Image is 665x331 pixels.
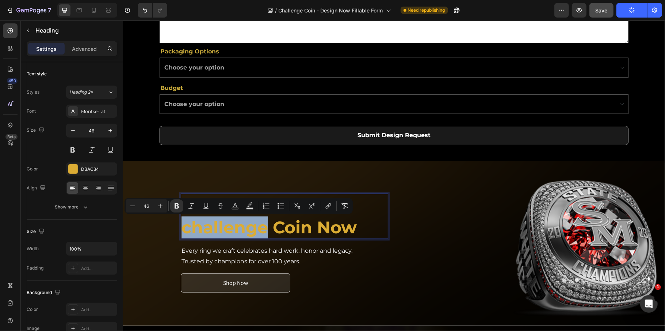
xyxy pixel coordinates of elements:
div: Size [27,125,46,135]
span: 1 [655,284,661,290]
div: Add... [81,306,115,313]
div: Undo/Redo [138,3,167,18]
span: / [275,7,277,14]
button: Save [589,3,614,18]
div: Add... [81,265,115,272]
div: Size [27,227,46,237]
div: Align [27,183,47,193]
div: Color [27,166,38,172]
div: Padding [27,265,43,271]
div: Width [27,245,39,252]
img: gempages_494420152121558133-47b3a13a-f3e6-456d-ba18-ed89a4983a75.png [390,150,536,296]
span: Challenge Coin - Design Now Fillable Form [279,7,383,14]
span: Save [596,7,608,14]
div: Color [27,306,38,313]
strong: Submit Design Request [234,110,307,120]
h2: Rich Text Editor. Editing area: main [58,173,265,219]
button: Show more [27,200,117,214]
div: Background [27,288,62,298]
button: 7 [3,3,54,18]
div: Styles [27,89,39,95]
div: Font [27,108,36,114]
div: Show more [55,203,89,211]
span: Need republishing [408,7,445,14]
p: Settings [36,45,57,53]
strong: Purchase Your [58,174,186,195]
p: Shop Now [100,257,125,268]
a: Shop Now [58,253,167,272]
p: Heading [35,26,114,35]
input: Auto [66,242,117,255]
p: 7 [48,6,51,15]
p: Trusted by champions for over 100 years. [58,236,229,247]
div: Montserrat [81,108,115,115]
div: Editor contextual toolbar [125,198,353,214]
div: 450 [7,78,18,84]
button: Heading 2* [66,86,117,99]
iframe: Design area [123,20,665,331]
span: Heading 2* [69,89,93,95]
strong: challenge Coin Now [58,196,234,217]
iframe: Intercom live chat [640,295,658,313]
div: Text style [27,71,47,77]
div: DBAC34 [81,166,115,173]
div: Beta [5,134,18,140]
p: Every ring we craft celebrates hard work, honor and legacy. [58,225,229,236]
p: Advanced [72,45,97,53]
